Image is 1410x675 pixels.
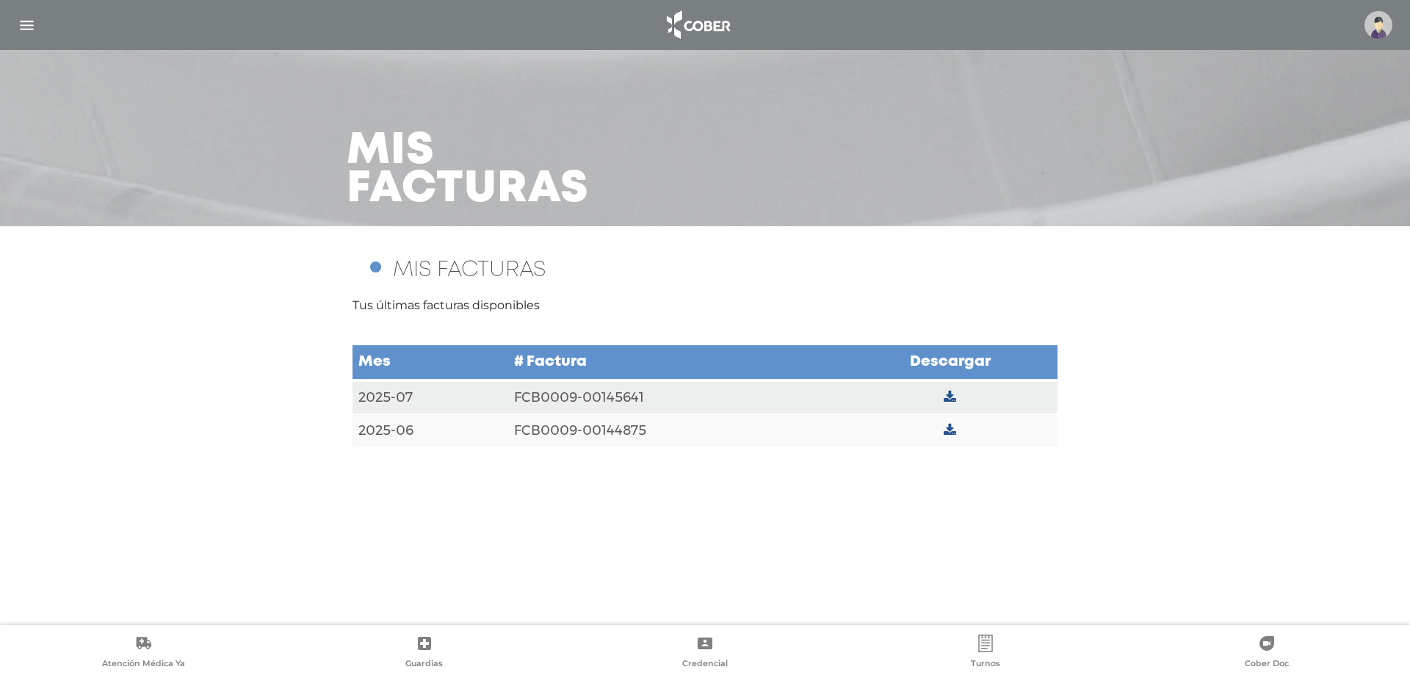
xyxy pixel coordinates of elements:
[508,344,843,380] td: # Factura
[1245,658,1289,671] span: Cober Doc
[405,658,443,671] span: Guardias
[352,414,508,447] td: 2025-06
[971,658,1000,671] span: Turnos
[3,635,283,672] a: Atención Médica Ya
[393,260,546,280] span: MIS FACTURAS
[1127,635,1407,672] a: Cober Doc
[842,344,1057,380] td: Descargar
[347,132,589,209] h3: Mis facturas
[845,635,1126,672] a: Turnos
[682,658,728,671] span: Credencial
[102,658,185,671] span: Atención Médica Ya
[352,297,1057,314] p: Tus últimas facturas disponibles
[18,16,36,35] img: Cober_menu-lines-white.svg
[352,344,508,380] td: Mes
[1364,11,1392,39] img: profile-placeholder.svg
[352,380,508,414] td: 2025-07
[508,380,843,414] td: FCB0009-00145641
[283,635,564,672] a: Guardias
[508,414,843,447] td: FCB0009-00144875
[659,7,736,43] img: logo_cober_home-white.png
[565,635,845,672] a: Credencial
